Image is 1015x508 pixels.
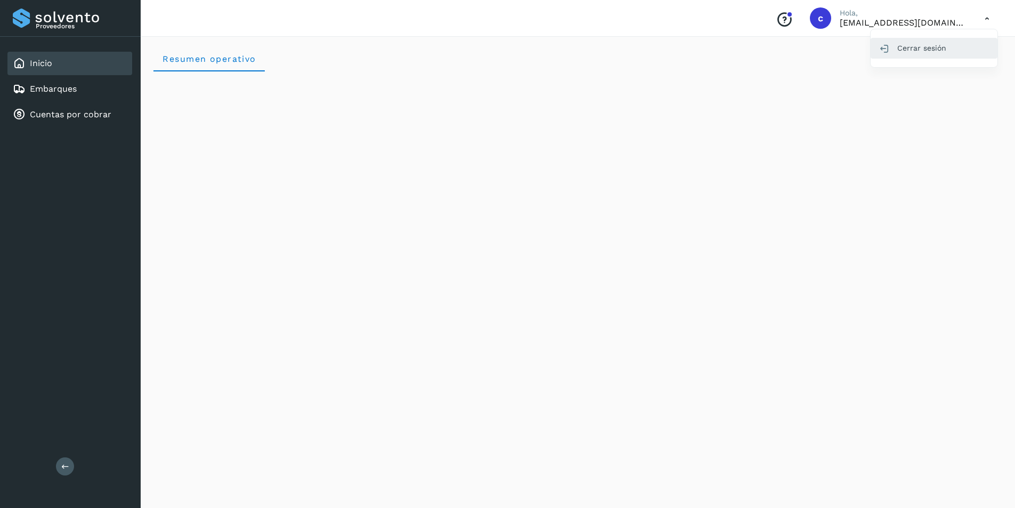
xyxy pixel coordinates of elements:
div: Inicio [7,52,132,75]
a: Cuentas por cobrar [30,109,111,119]
p: Proveedores [36,22,128,30]
div: Embarques [7,77,132,101]
a: Inicio [30,58,52,68]
div: Cuentas por cobrar [7,103,132,126]
a: Embarques [30,84,77,94]
div: Cerrar sesión [871,38,997,58]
